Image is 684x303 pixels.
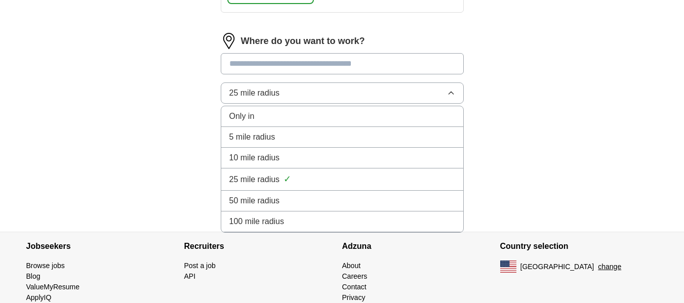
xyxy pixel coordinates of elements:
[284,172,291,186] span: ✓
[500,232,658,261] h4: Country selection
[229,87,280,99] span: 25 mile radius
[598,262,621,272] button: change
[342,262,361,270] a: About
[229,195,280,207] span: 50 mile radius
[229,174,280,186] span: 25 mile radius
[26,262,65,270] a: Browse jobs
[229,110,255,122] span: Only in
[26,272,41,280] a: Blog
[241,34,365,48] label: Where do you want to work?
[221,82,464,104] button: 25 mile radius
[520,262,594,272] span: [GEOGRAPHIC_DATA]
[26,283,80,291] a: ValueMyResume
[229,215,285,228] span: 100 mile radius
[229,131,275,143] span: 5 mile radius
[342,293,366,301] a: Privacy
[26,293,52,301] a: ApplyIQ
[342,283,367,291] a: Contact
[500,261,516,273] img: US flag
[229,152,280,164] span: 10 mile radius
[221,33,237,49] img: location.png
[184,262,216,270] a: Post a job
[342,272,368,280] a: Careers
[184,272,196,280] a: API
